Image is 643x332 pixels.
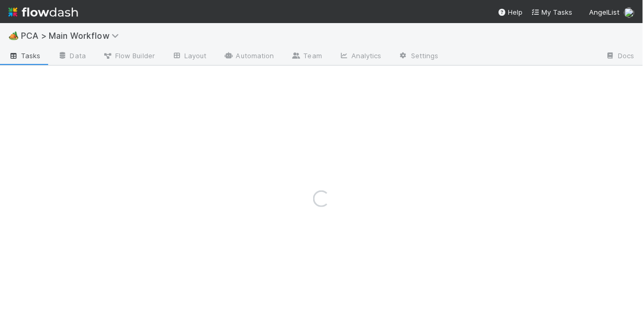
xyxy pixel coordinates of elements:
img: logo-inverted-e16ddd16eac7371096b0.svg [8,3,78,21]
span: My Tasks [531,8,573,16]
a: Settings [390,48,447,65]
a: Layout [163,48,215,65]
a: My Tasks [531,7,573,17]
a: Automation [215,48,283,65]
span: AngelList [590,8,620,16]
span: 🏕️ [8,31,19,40]
img: avatar_1c530150-f9f0-4fb8-9f5d-006d570d4582.png [624,7,635,18]
span: PCA > Main Workflow [21,30,124,41]
a: Analytics [330,48,390,65]
div: Help [498,7,523,17]
a: Data [49,48,94,65]
a: Docs [597,48,643,65]
a: Team [283,48,330,65]
span: Flow Builder [103,50,155,61]
a: Flow Builder [94,48,163,65]
span: Tasks [8,50,41,61]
